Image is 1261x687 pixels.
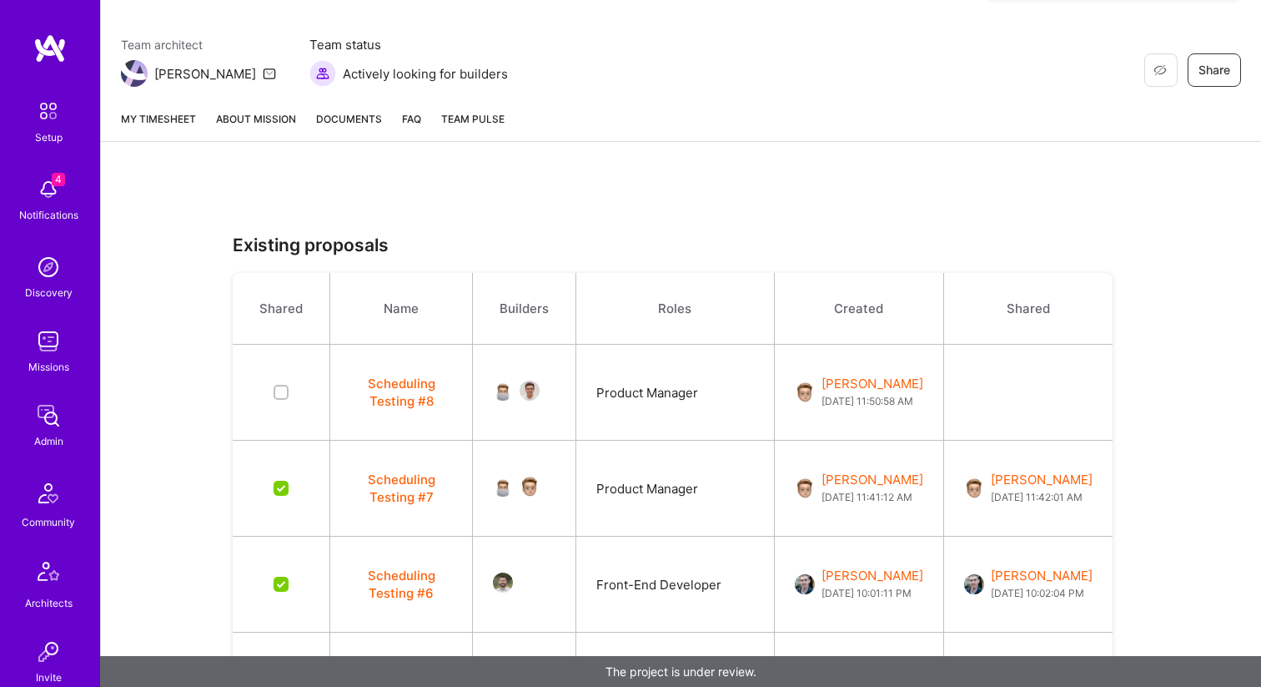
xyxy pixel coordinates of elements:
div: Admin [34,432,63,450]
img: admin teamwork [32,399,65,432]
span: [DATE] 11:42:01 AM [991,488,1093,506]
a: User Avatar[PERSON_NAME][DATE] 11:42:01 AM [964,471,1093,506]
a: My timesheet [121,110,196,141]
span: [DATE] 11:41:12 AM [821,488,923,506]
img: discovery [32,250,65,284]
span: Team status [309,36,508,53]
img: User Avatar [493,381,513,401]
img: Architects [28,554,68,594]
a: User Avatar[PERSON_NAME][DATE] 10:01:11 PM [795,567,923,602]
a: User Avatar [493,388,520,404]
img: User Avatar [520,477,540,497]
img: Invite [32,635,65,669]
img: Team Architect [121,60,148,87]
div: Discovery [25,284,73,301]
div: Notifications [19,206,78,224]
div: [PERSON_NAME] [821,471,923,506]
th: Shared [233,273,330,345]
span: Team architect [121,36,276,53]
img: User Avatar [795,382,815,402]
img: teamwork [32,325,65,358]
th: Builders [472,273,575,345]
span: Actively looking for builders [343,65,508,83]
td: Front-End Developer [575,537,774,633]
span: Documents [316,110,382,128]
button: Scheduling Testing #8 [350,375,452,410]
img: User Avatar [795,574,815,594]
i: icon Mail [263,67,276,80]
button: Scheduling Testing #6 [350,567,452,602]
a: User Avatar [520,484,546,500]
img: User Avatar [493,573,513,593]
button: Scheduling Testing #7 [350,471,452,506]
div: Setup [35,129,63,146]
a: Team Pulse [441,110,505,141]
img: setup [31,93,66,129]
img: Actively looking for builders [309,60,336,87]
img: User Avatar [493,477,513,497]
button: Share [1188,53,1241,87]
img: User Avatar [795,478,815,498]
span: [DATE] 10:01:11 PM [821,584,923,602]
div: The project is under review. [100,656,1261,687]
img: logo [33,33,67,63]
div: Architects [25,594,73,612]
div: [PERSON_NAME] [991,567,1093,602]
div: [PERSON_NAME] [991,471,1093,506]
a: User Avatar [493,580,520,596]
div: [PERSON_NAME] [821,375,923,410]
a: Scheduling Testing #7 [350,489,452,505]
div: [PERSON_NAME] [154,65,256,83]
a: User Avatar[PERSON_NAME][DATE] 10:02:04 PM [964,567,1093,602]
img: User Avatar [964,478,984,498]
a: Documents [316,110,382,141]
span: 4 [52,173,65,186]
div: [PERSON_NAME] [821,567,923,602]
a: FAQ [402,110,421,141]
th: Shared [943,273,1113,345]
th: Created [774,273,943,345]
a: User Avatar [493,484,520,500]
td: Product Manager [575,345,774,441]
a: User Avatar[PERSON_NAME][DATE] 11:50:58 AM [795,375,923,410]
a: User Avatar[PERSON_NAME][DATE] 11:41:12 AM [795,471,923,506]
th: Roles [575,273,774,345]
i: icon EyeClosed [1153,63,1167,77]
img: User Avatar [520,381,540,401]
h3: Existing proposals [233,235,1128,255]
td: Product Manager [575,441,774,537]
div: Community [22,513,75,531]
span: [DATE] 11:50:58 AM [821,392,923,410]
th: Name [330,273,473,345]
img: Community [28,473,68,513]
span: Team Pulse [441,113,505,125]
span: Share [1198,62,1230,78]
a: User Avatar [520,388,546,404]
div: Missions [28,358,69,376]
a: Scheduling Testing #6 [350,585,452,601]
img: User Avatar [964,574,984,594]
span: [DATE] 10:02:04 PM [991,584,1093,602]
a: Scheduling Testing #8 [350,393,452,409]
a: About Mission [216,110,296,141]
div: Invite [36,669,62,686]
img: bell [32,173,65,206]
